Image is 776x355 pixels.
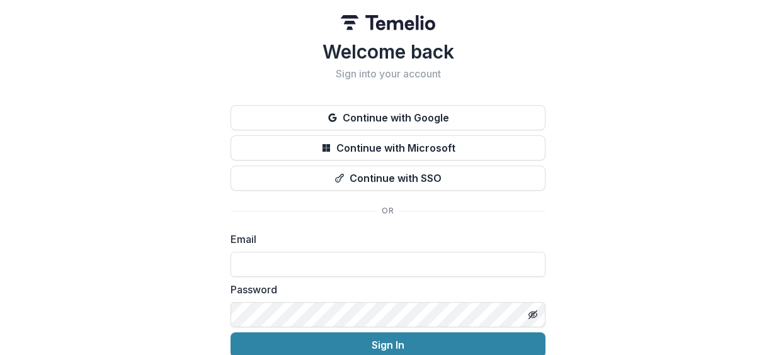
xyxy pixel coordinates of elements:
label: Password [231,282,538,297]
label: Email [231,232,538,247]
button: Continue with Google [231,105,545,130]
h2: Sign into your account [231,68,545,80]
img: Temelio [341,15,435,30]
button: Continue with Microsoft [231,135,545,161]
button: Toggle password visibility [523,305,543,325]
button: Continue with SSO [231,166,545,191]
h1: Welcome back [231,40,545,63]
